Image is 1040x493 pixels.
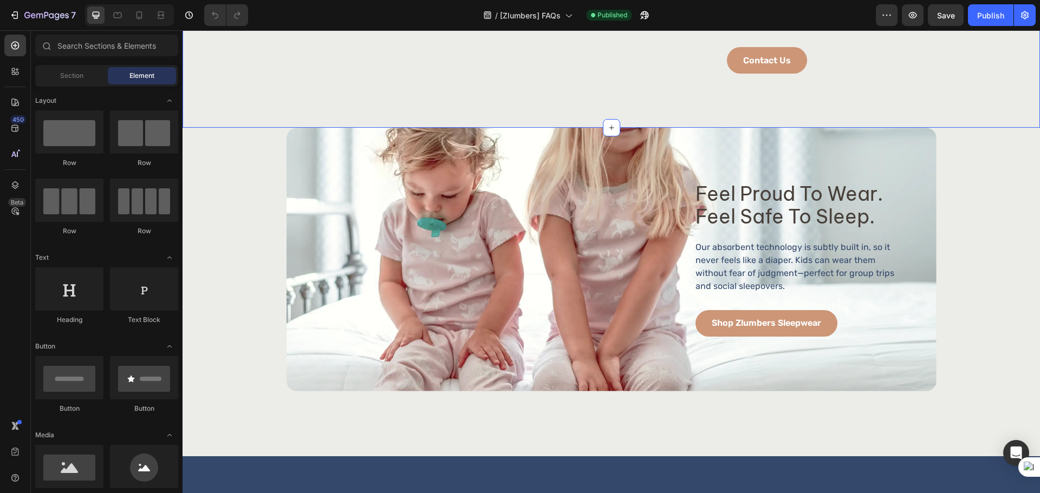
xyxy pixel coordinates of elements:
[161,426,178,444] span: Toggle open
[597,10,627,20] span: Published
[35,96,56,106] span: Layout
[35,341,55,351] span: Button
[161,338,178,355] span: Toggle open
[110,158,178,168] div: Row
[71,9,76,22] p: 7
[512,152,716,199] h2: feel proud to wear. feel safe to sleep.
[495,10,498,21] span: /
[161,92,178,109] span: Toggle open
[161,249,178,266] span: Toggle open
[500,10,561,21] span: [Zlumbers] FAQs
[1003,440,1029,466] div: Open Intercom Messenger
[10,115,26,124] div: 450
[35,253,49,262] span: Text
[129,71,154,81] span: Element
[183,30,1040,493] iframe: Design area
[513,280,655,306] a: Shop Zlumbers Sleepwear
[35,226,103,236] div: Row
[968,4,1013,26] button: Publish
[110,315,178,325] div: Text Block
[35,430,54,440] span: Media
[4,4,81,26] button: 7
[928,4,964,26] button: Save
[937,11,955,20] span: Save
[35,35,178,56] input: Search Sections & Elements
[529,287,639,299] p: Shop Zlumbers Sleepwear
[35,404,103,413] div: Button
[35,315,103,325] div: Heading
[110,404,178,413] div: Button
[60,71,83,81] span: Section
[35,158,103,168] div: Row
[204,4,248,26] div: Undo/Redo
[110,226,178,236] div: Row
[513,211,715,262] p: Our absorbent technology is subtly built in, so it never feels like a diaper. Kids can wear them ...
[977,10,1004,21] div: Publish
[8,198,26,207] div: Beta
